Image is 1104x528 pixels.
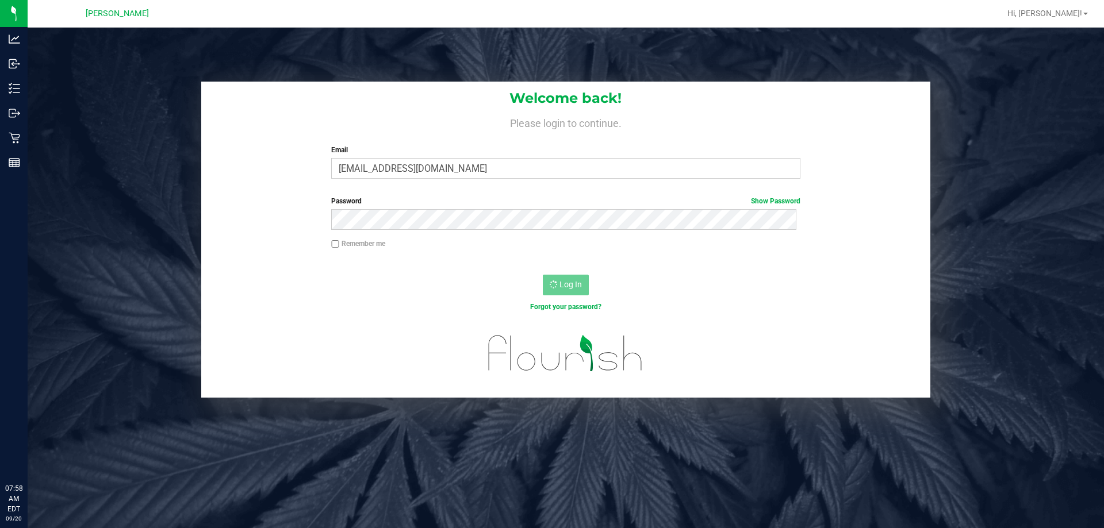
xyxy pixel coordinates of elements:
[543,275,589,295] button: Log In
[5,514,22,523] p: 09/20
[331,238,385,249] label: Remember me
[9,33,20,45] inline-svg: Analytics
[474,324,657,383] img: flourish_logo.svg
[559,280,582,289] span: Log In
[9,58,20,70] inline-svg: Inbound
[86,9,149,18] span: [PERSON_NAME]
[9,157,20,168] inline-svg: Reports
[1007,9,1082,18] span: Hi, [PERSON_NAME]!
[201,91,930,106] h1: Welcome back!
[201,115,930,129] h4: Please login to continue.
[9,107,20,119] inline-svg: Outbound
[751,197,800,205] a: Show Password
[530,303,601,311] a: Forgot your password?
[331,197,362,205] span: Password
[5,483,22,514] p: 07:58 AM EDT
[331,240,339,248] input: Remember me
[9,132,20,144] inline-svg: Retail
[331,145,800,155] label: Email
[9,83,20,94] inline-svg: Inventory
